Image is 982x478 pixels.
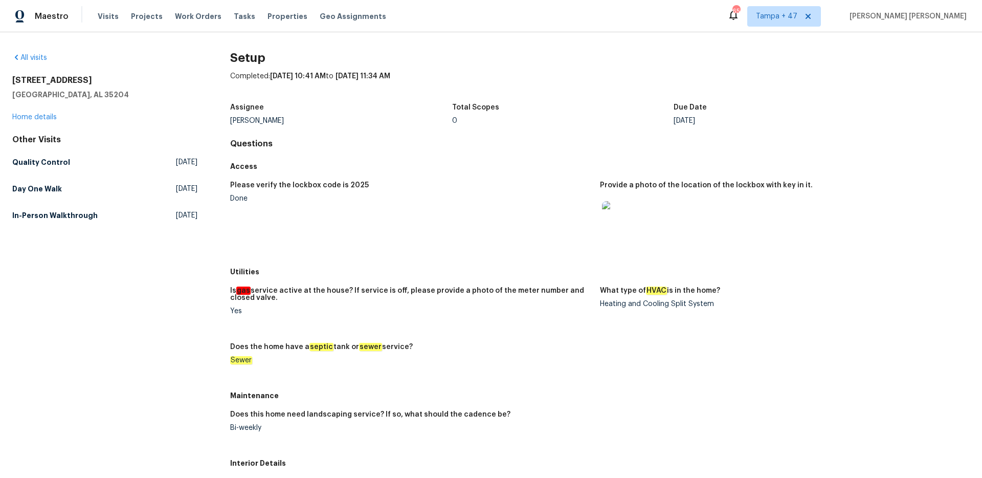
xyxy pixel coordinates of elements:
[674,117,896,124] div: [DATE]
[12,180,197,198] a: Day One Walk[DATE]
[230,267,970,277] h5: Utilities
[230,195,592,202] div: Done
[35,11,69,21] span: Maestro
[600,300,962,308] div: Heating and Cooling Split System
[230,458,970,468] h5: Interior Details
[12,184,62,194] h5: Day One Walk
[845,11,967,21] span: [PERSON_NAME] [PERSON_NAME]
[176,210,197,221] span: [DATE]
[309,343,333,351] em: septic
[230,308,592,315] div: Yes
[600,287,720,294] h5: What type of is in the home?
[12,135,197,145] div: Other Visits
[98,11,119,21] span: Visits
[230,182,369,189] h5: Please verify the lockbox code is 2025
[230,53,970,63] h2: Setup
[12,206,197,225] a: In-Person Walkthrough[DATE]
[12,90,197,100] h5: [GEOGRAPHIC_DATA], AL 35204
[230,424,592,431] div: Bi-weekly
[230,411,510,418] h5: Does this home need landscaping service? If so, what should the cadence be?
[756,11,797,21] span: Tampa + 47
[12,210,98,221] h5: In-Person Walkthrough
[131,11,163,21] span: Projects
[270,73,326,80] span: [DATE] 10:41 AM
[452,117,674,124] div: 0
[175,11,221,21] span: Work Orders
[176,184,197,194] span: [DATE]
[230,71,970,98] div: Completed: to
[236,287,251,295] em: gas
[12,75,197,85] h2: [STREET_ADDRESS]
[674,104,707,111] h5: Due Date
[12,157,70,167] h5: Quality Control
[176,157,197,167] span: [DATE]
[230,139,970,149] h4: Questions
[230,104,264,111] h5: Assignee
[732,6,740,16] div: 656
[230,161,970,171] h5: Access
[12,54,47,61] a: All visits
[320,11,386,21] span: Geo Assignments
[230,117,452,124] div: [PERSON_NAME]
[230,390,970,401] h5: Maintenance
[230,287,592,301] h5: Is service active at the house? If service is off, please provide a photo of the meter number and...
[646,287,667,295] em: HVAC
[359,343,382,351] em: sewer
[230,343,413,351] h5: Does the home have a tank or service?
[230,356,252,364] em: Sewer
[267,11,307,21] span: Properties
[452,104,499,111] h5: Total Scopes
[336,73,390,80] span: [DATE] 11:34 AM
[12,153,197,171] a: Quality Control[DATE]
[234,13,255,20] span: Tasks
[600,182,813,189] h5: Provide a photo of the location of the lockbox with key in it.
[12,114,57,121] a: Home details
